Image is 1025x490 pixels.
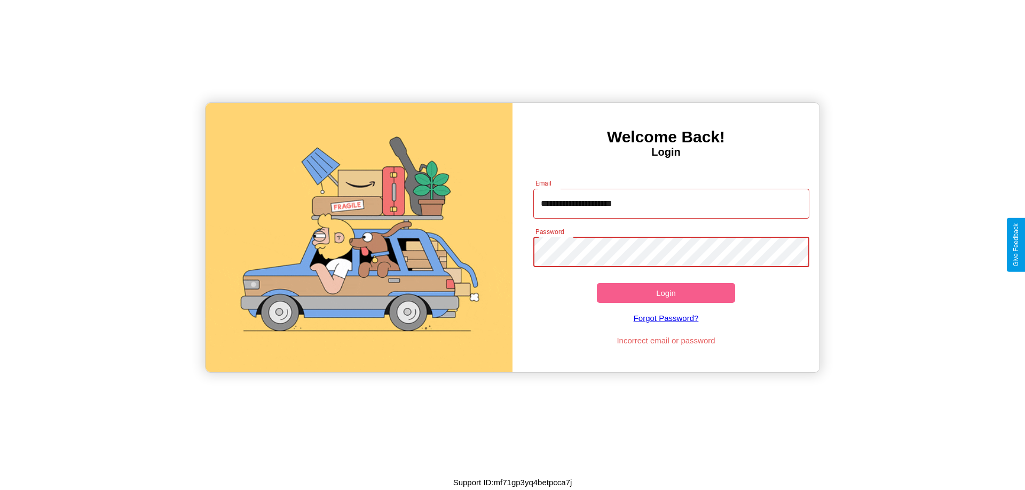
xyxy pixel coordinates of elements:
[512,128,819,146] h3: Welcome Back!
[453,475,572,489] p: Support ID: mf71gp3yq4betpcca7j
[535,179,552,188] label: Email
[528,303,805,333] a: Forgot Password?
[597,283,735,303] button: Login
[206,103,512,372] img: gif
[1012,223,1020,267] div: Give Feedback
[535,227,564,236] label: Password
[512,146,819,158] h4: Login
[528,333,805,348] p: Incorrect email or password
